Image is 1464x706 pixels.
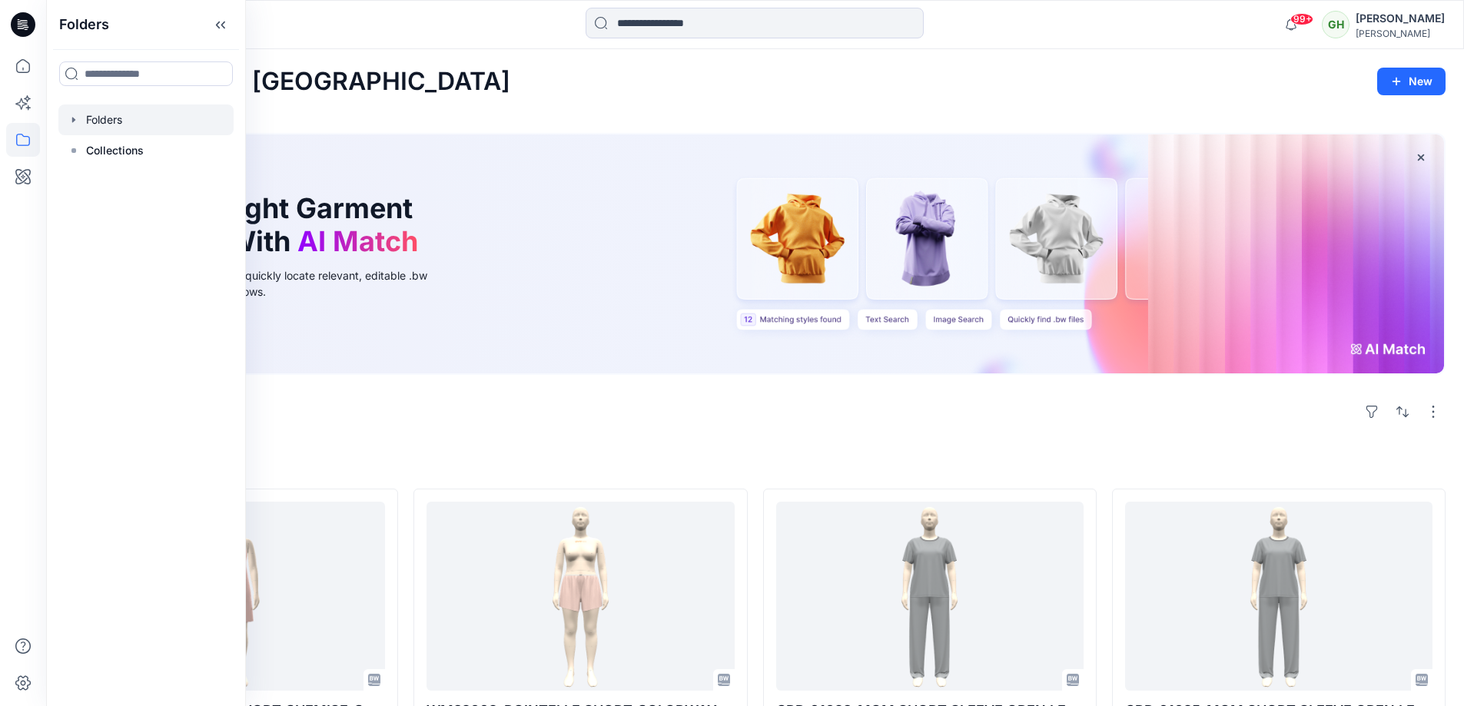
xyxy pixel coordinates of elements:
[1356,9,1445,28] div: [PERSON_NAME]
[103,267,449,300] div: Use text or image search to quickly locate relevant, editable .bw files for faster design workflows.
[1322,11,1349,38] div: GH
[1125,502,1432,691] a: GRP-01625-MOM SHORT SLEEVE OPEN LEG_DEV
[776,502,1084,691] a: GRP-01623-MOM SHORT SLEEVE OPEN LEG_DEV
[1377,68,1446,95] button: New
[1356,28,1445,39] div: [PERSON_NAME]
[297,224,418,258] span: AI Match
[65,455,1446,473] h4: Styles
[427,502,734,691] a: WM32602_POINTELLE SHORT_COLORWAY
[103,192,426,258] h1: Find the Right Garment Instantly With
[86,141,144,160] p: Collections
[1290,13,1313,25] span: 99+
[65,68,510,96] h2: Welcome back, [GEOGRAPHIC_DATA]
